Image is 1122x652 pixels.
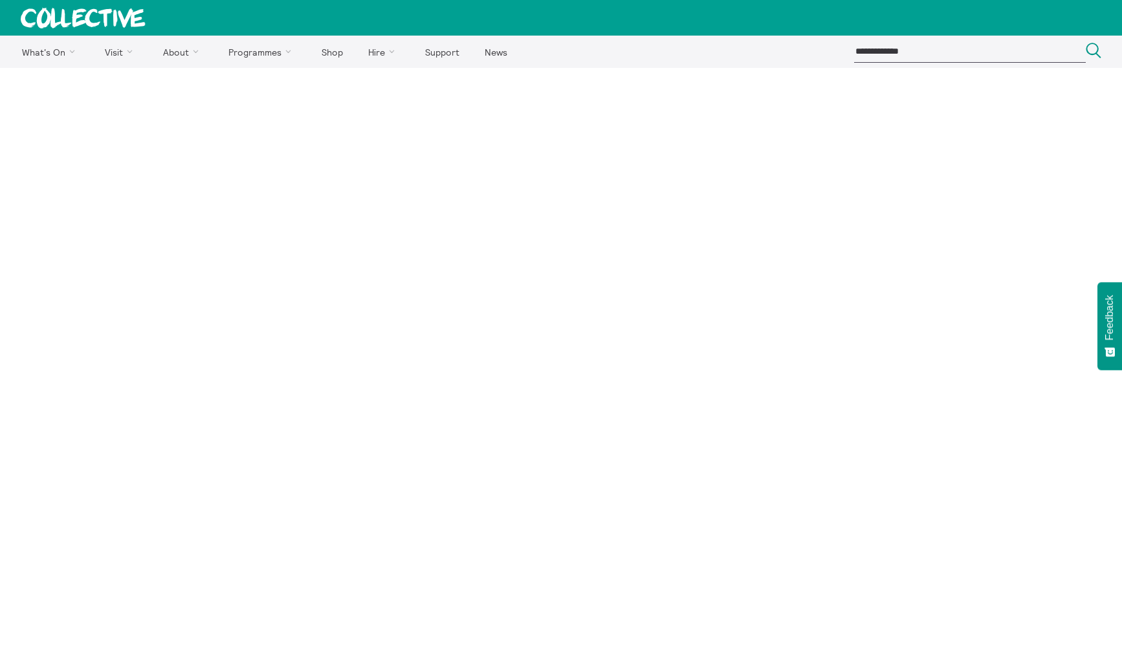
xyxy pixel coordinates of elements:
[217,36,308,68] a: Programmes
[10,36,91,68] a: What's On
[151,36,215,68] a: About
[1104,295,1116,340] span: Feedback
[413,36,470,68] a: Support
[94,36,149,68] a: Visit
[357,36,412,68] a: Hire
[473,36,518,68] a: News
[1097,282,1122,370] button: Feedback - Show survey
[310,36,354,68] a: Shop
